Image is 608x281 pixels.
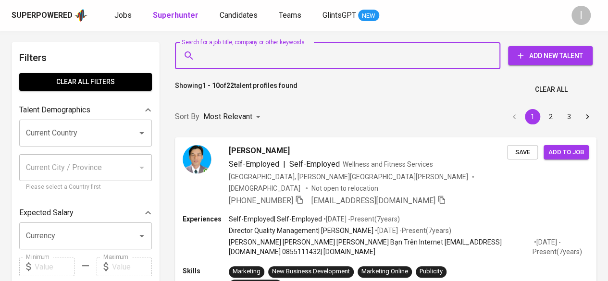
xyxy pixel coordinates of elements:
nav: pagination navigation [505,109,596,124]
p: Please select a Country first [26,183,145,192]
div: Expected Salary [19,203,152,222]
span: NEW [358,11,379,21]
p: Not open to relocation [311,183,378,193]
span: Add New Talent [516,50,585,62]
p: [PERSON_NAME] [PERSON_NAME] [PERSON_NAME] Bạn Trên Internet [EMAIL_ADDRESS][DOMAIN_NAME] 08551114... [229,237,533,257]
h6: Filters [19,50,152,65]
span: [PHONE_NUMBER] [229,196,293,205]
p: • [DATE] - Present ( 7 years ) [322,214,400,224]
div: I [571,6,591,25]
button: Go to next page [580,109,595,124]
button: Clear All [531,81,571,98]
span: Clear All filters [27,76,144,88]
p: Experiences [183,214,229,224]
button: Open [135,126,149,140]
span: GlintsGPT [323,11,356,20]
button: Go to page 2 [543,109,558,124]
span: Wellness and Fitness Services [343,160,433,168]
img: c534405a2b348277cf11f4942530c075.png [183,145,211,174]
span: [EMAIL_ADDRESS][DOMAIN_NAME] [311,196,435,205]
p: • [DATE] - Present ( 7 years ) [533,237,589,257]
span: Teams [279,11,301,20]
span: Add to job [548,147,584,158]
div: Superpowered [12,10,73,21]
p: Most Relevant [203,111,252,122]
b: Superhunter [153,11,199,20]
p: • [DATE] - Present ( 7 years ) [373,226,451,235]
b: 22 [226,82,234,89]
input: Value [112,257,152,276]
div: [GEOGRAPHIC_DATA], [PERSON_NAME][GEOGRAPHIC_DATA][PERSON_NAME] [229,172,468,182]
div: New Business Development [272,267,350,276]
input: Value [35,257,74,276]
a: GlintsGPT NEW [323,10,379,22]
span: Save [512,147,533,158]
b: 1 - 10 [202,82,220,89]
button: Add New Talent [508,46,593,65]
span: Candidates [220,11,258,20]
div: Marketing [233,267,261,276]
span: [DEMOGRAPHIC_DATA] [229,183,302,193]
p: Director Quality Management | [PERSON_NAME] [229,226,373,235]
div: Marketing Online [361,267,408,276]
div: Talent Demographics [19,100,152,120]
span: Self-Employed [229,159,279,169]
p: Showing of talent profiles found [175,81,298,98]
div: Publicity [420,267,443,276]
button: Open [135,229,149,243]
button: page 1 [525,109,540,124]
div: Most Relevant [203,108,264,126]
a: Jobs [114,10,134,22]
span: Jobs [114,11,132,20]
a: Teams [279,10,303,22]
button: Add to job [544,145,589,160]
p: Self-Employed | Self-Employed [229,214,322,224]
span: [PERSON_NAME] [229,145,290,157]
span: | [283,159,285,170]
button: Go to page 3 [561,109,577,124]
p: Talent Demographics [19,104,90,116]
span: Clear All [535,84,568,96]
button: Save [507,145,538,160]
p: Expected Salary [19,207,74,219]
a: Superpoweredapp logo [12,8,87,23]
img: app logo [74,8,87,23]
span: Self-Employed [289,159,340,169]
button: Clear All filters [19,73,152,91]
p: Skills [183,266,229,276]
p: Sort By [175,111,199,122]
a: Superhunter [153,10,200,22]
a: Candidates [220,10,260,22]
